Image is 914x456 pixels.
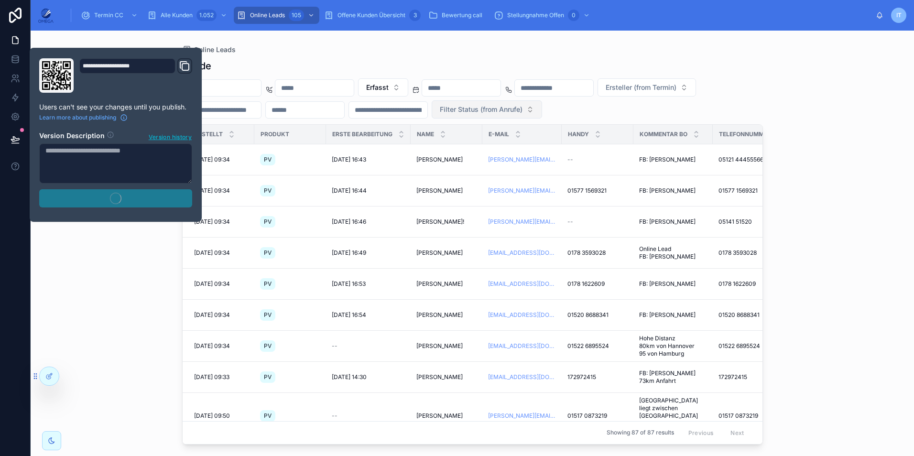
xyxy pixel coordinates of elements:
[718,249,783,257] a: 0178 3593028
[194,156,230,163] span: [DATE] 09:34
[194,156,249,163] a: [DATE] 09:34
[260,214,320,229] a: PV
[567,187,628,195] a: 01577 1569321
[332,218,405,226] a: [DATE] 16:46
[718,249,757,257] span: 0178 3593028
[488,156,556,163] a: [PERSON_NAME][EMAIL_ADDRESS][DOMAIN_NAME]
[718,342,783,350] a: 01522 6895524
[264,311,272,319] span: PV
[332,373,405,381] a: [DATE] 14:30
[488,218,556,226] a: [PERSON_NAME][EMAIL_ADDRESS][DOMAIN_NAME]
[718,156,783,163] a: 05121 44455566
[332,156,366,163] span: [DATE] 16:43
[718,156,763,163] span: 05121 44455566
[194,412,249,420] a: [DATE] 09:50
[568,10,579,21] div: 0
[639,187,707,195] a: FB: [PERSON_NAME]
[416,311,463,319] span: [PERSON_NAME]
[606,83,676,92] span: Ersteller (from Termin)
[196,10,217,21] div: 1.052
[366,83,389,92] span: Erfasst
[332,412,337,420] span: --
[416,156,477,163] a: [PERSON_NAME]
[332,311,405,319] a: [DATE] 16:54
[332,280,405,288] a: [DATE] 16:53
[332,249,405,257] a: [DATE] 16:49
[264,156,272,163] span: PV
[194,187,249,195] a: [DATE] 09:34
[332,311,366,319] span: [DATE] 16:54
[567,311,628,319] a: 01520 8688341
[607,429,674,437] span: Showing 87 of 87 results
[640,130,687,138] span: Kommentar BO
[416,342,477,350] a: [PERSON_NAME]
[39,114,116,121] span: Learn more about publishing
[440,105,522,114] span: Filter Status (from Anrufe)
[264,342,272,350] span: PV
[79,58,192,93] div: Domain and Custom Link
[321,7,424,24] a: Offene Kunden Übersicht3
[639,280,696,288] span: FB: [PERSON_NAME]
[234,7,319,24] a: Online Leads105
[488,412,556,420] a: [PERSON_NAME][EMAIL_ADDRESS][DOMAIN_NAME]
[61,5,876,26] div: scrollable content
[718,311,783,319] a: 01520 8688341
[409,10,421,21] div: 3
[639,187,696,195] span: FB: [PERSON_NAME]
[488,249,556,257] a: [EMAIL_ADDRESS][DOMAIN_NAME]
[194,249,230,257] span: [DATE] 09:34
[416,187,477,195] a: [PERSON_NAME]
[416,412,477,420] a: [PERSON_NAME]
[194,249,249,257] a: [DATE] 09:34
[94,11,123,19] span: Termin CC
[194,373,229,381] span: [DATE] 09:33
[260,276,320,292] a: PV
[332,249,366,257] span: [DATE] 16:49
[491,7,595,24] a: Stellungnahme Offen0
[148,131,192,141] button: Version history
[260,369,320,385] a: PV
[332,280,366,288] span: [DATE] 16:53
[489,130,509,138] span: E-Mail
[39,131,105,141] h2: Version Description
[194,311,249,319] a: [DATE] 09:34
[639,397,707,435] a: [GEOGRAPHIC_DATA] liegt zwischen [GEOGRAPHIC_DATA] und [GEOGRAPHIC_DATA]
[567,156,628,163] a: --
[416,280,477,288] a: [PERSON_NAME]
[718,280,756,288] span: 0178 1622609
[416,280,463,288] span: [PERSON_NAME]
[332,187,367,195] span: [DATE] 16:44
[39,114,128,121] a: Learn more about publishing
[182,45,236,54] a: Online Leads
[639,369,707,385] a: FB: [PERSON_NAME] 73km Anfahrt
[264,187,272,195] span: PV
[417,130,434,138] span: Name
[194,373,249,381] a: [DATE] 09:33
[264,280,272,288] span: PV
[332,156,405,163] a: [DATE] 16:43
[567,342,609,350] span: 01522 6895524
[718,218,783,226] a: 05141 51520
[416,311,477,319] a: [PERSON_NAME]
[598,78,696,97] button: Select Button
[639,156,696,163] span: FB: [PERSON_NAME]
[416,342,463,350] span: [PERSON_NAME]
[896,11,902,19] span: IT
[260,245,320,261] a: PV
[488,373,556,381] a: [EMAIL_ADDRESS][DOMAIN_NAME]
[567,373,628,381] a: 172972415
[332,342,405,350] a: --
[194,412,230,420] span: [DATE] 09:50
[639,156,707,163] a: FB: [PERSON_NAME]
[194,342,249,350] a: [DATE] 09:34
[194,311,230,319] span: [DATE] 09:34
[260,338,320,354] a: PV
[718,311,760,319] span: 01520 8688341
[264,373,272,381] span: PV
[260,307,320,323] a: PV
[718,412,783,420] a: 01517 0873219
[194,218,249,226] a: [DATE] 09:34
